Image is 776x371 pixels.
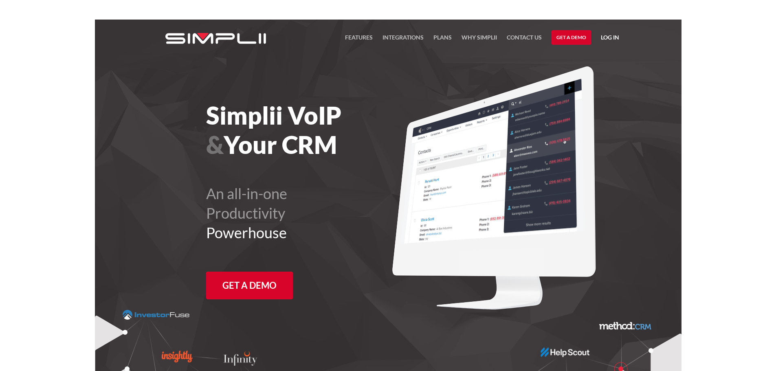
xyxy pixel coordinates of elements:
[157,20,266,57] a: home
[552,30,591,45] a: Get a Demo
[206,130,224,159] span: &
[507,33,542,47] a: Contact US
[433,33,452,47] a: Plans
[206,272,293,299] a: Get a Demo
[165,33,266,44] img: Simplii
[383,33,424,47] a: Integrations
[601,33,619,45] a: Log in
[345,33,373,47] a: FEATURES
[462,33,497,47] a: Why Simplii
[206,101,433,159] h1: Simplii VoIP Your CRM
[206,224,287,241] span: Powerhouse
[206,184,433,242] h2: An all-in-one Productivity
